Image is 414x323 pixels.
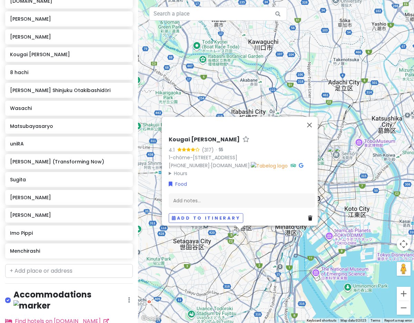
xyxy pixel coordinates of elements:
a: Open this area in Google Maps (opens a new window) [140,314,162,323]
button: Close [301,117,318,133]
h6: Matsubayasaryo [10,123,128,129]
h6: Sugita [10,176,128,183]
a: Delete place [308,214,315,222]
h6: uniRA [10,141,128,147]
i: Google Maps [299,163,303,168]
a: Food [169,180,187,188]
h6: Menchirashi [10,248,128,254]
a: [PHONE_NUMBER] [169,162,210,169]
button: Map camera controls [397,237,411,251]
h6: Kougai [PERSON_NAME] [169,136,240,143]
h6: [PERSON_NAME] [10,16,128,22]
a: Star place [243,136,249,143]
button: Add to itinerary [169,213,243,223]
input: Search a place [149,7,287,21]
div: Kougai Ken [232,230,247,245]
h6: 8 hachi [10,69,128,75]
summary: Hours [169,170,315,177]
img: Tabelog [251,162,288,169]
img: Google [140,314,162,323]
span: Map data ©2025 [341,319,366,322]
div: Imo Pippi [327,145,342,161]
h6: [PERSON_NAME] [10,34,128,40]
div: Yoshikawa Azabujuban [268,216,283,232]
h6: Imo Pippi [10,230,128,236]
div: Hatoya Asakusa [334,145,349,160]
button: Keyboard shortcuts [307,318,336,323]
button: Zoom in [397,287,411,301]
img: marker [13,300,50,311]
div: · · [169,136,315,177]
a: [DOMAIN_NAME] [211,162,250,169]
div: Add notes... [169,193,315,208]
div: Gyukatsu Motomura [236,213,252,228]
a: Terms [371,319,380,322]
div: · [214,147,223,153]
i: Tripadvisor [290,163,296,168]
a: 1-chōme-[STREET_ADDRESS] [169,154,237,161]
h6: [PERSON_NAME] Shinjuku Otakibashidōri [10,87,128,93]
h6: [PERSON_NAME] [10,212,128,218]
h4: Accommodations [13,289,128,311]
h6: Kougai [PERSON_NAME] [10,51,128,58]
a: Report a map error [384,319,412,322]
input: + Add place or address [5,264,133,278]
h6: Wasachi [10,105,128,111]
div: (317) [202,146,214,153]
button: Zoom out [397,301,411,315]
div: 4.1 [169,146,177,153]
h6: [PERSON_NAME] (Transforming Now) [10,159,128,165]
button: Drag Pegman onto the map to open Street View [397,262,411,276]
h6: [PERSON_NAME] [10,194,128,201]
